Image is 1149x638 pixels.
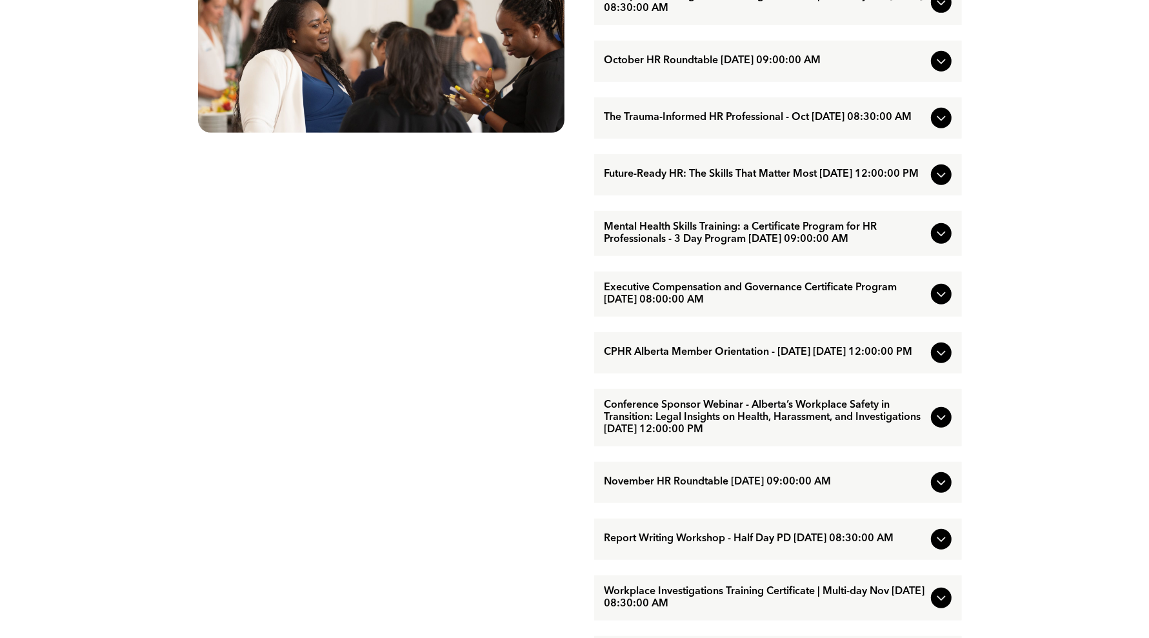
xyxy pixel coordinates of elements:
span: The Trauma-Informed HR Professional - Oct [DATE] 08:30:00 AM [604,112,926,124]
span: Report Writing Workshop - Half Day PD [DATE] 08:30:00 AM [604,533,926,545]
span: Mental Health Skills Training: a Certificate Program for HR Professionals - 3 Day Program [DATE] ... [604,221,926,246]
span: Conference Sponsor Webinar - Alberta’s Workplace Safety in Transition: Legal Insights on Health, ... [604,399,926,436]
span: CPHR Alberta Member Orientation - [DATE] [DATE] 12:00:00 PM [604,346,926,359]
span: Future-Ready HR: The Skills That Matter Most [DATE] 12:00:00 PM [604,168,926,181]
span: Workplace Investigations Training Certificate | Multi-day Nov [DATE] 08:30:00 AM [604,586,926,610]
span: October HR Roundtable [DATE] 09:00:00 AM [604,55,926,67]
span: Executive Compensation and Governance Certificate Program [DATE] 08:00:00 AM [604,282,926,306]
span: November HR Roundtable [DATE] 09:00:00 AM [604,476,926,488]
